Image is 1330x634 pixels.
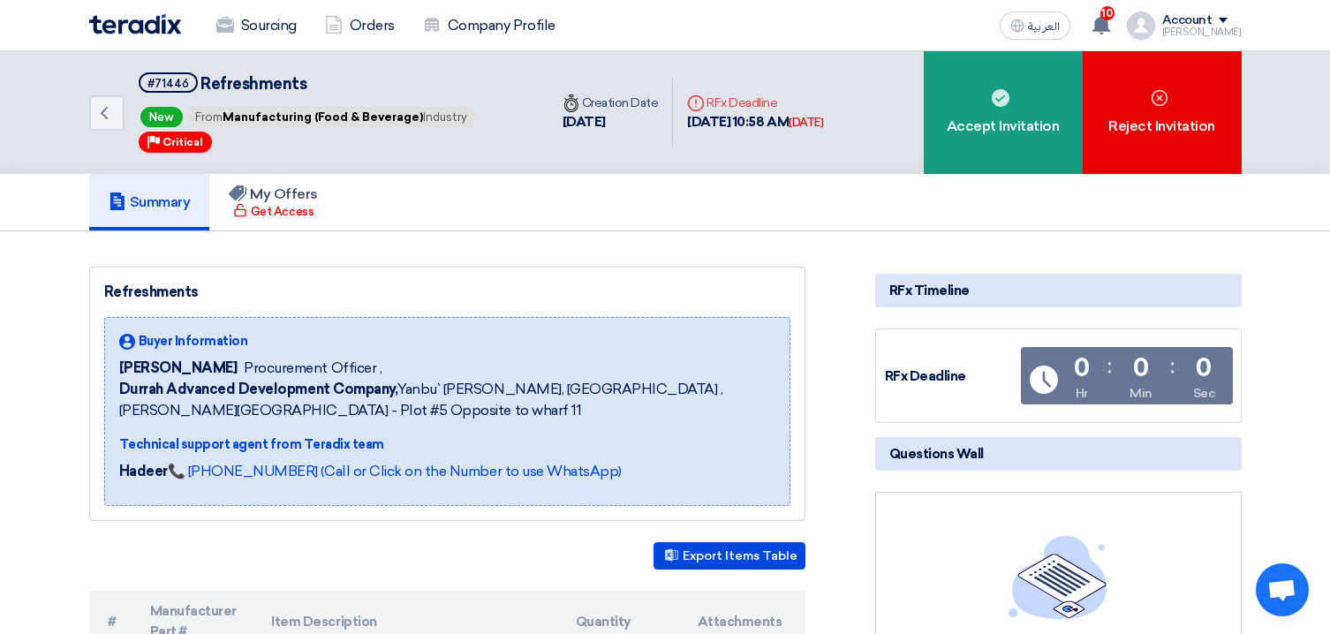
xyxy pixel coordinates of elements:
[244,358,382,379] span: Procurement Officer ,
[1127,11,1155,40] img: profile_test.png
[119,435,775,454] div: Technical support agent from Teradix team
[109,193,191,211] h5: Summary
[104,282,790,303] div: Refreshments
[1196,356,1212,381] div: 0
[1028,20,1060,33] span: العربية
[209,174,337,230] a: My Offers Get Access
[654,542,805,570] button: Export Items Table
[1256,563,1309,616] div: Open chat
[875,274,1242,307] div: RFx Timeline
[1100,6,1115,20] span: 10
[311,6,409,45] a: Orders
[789,114,823,132] div: [DATE]
[1162,27,1242,37] div: [PERSON_NAME]
[563,94,659,112] div: Creation Date
[202,6,311,45] a: Sourcing
[223,110,423,124] span: Manufacturing (Food & Beverage)
[924,51,1083,174] div: Accept Invitation
[889,444,984,464] span: Questions Wall
[119,381,398,397] b: Durrah Advanced Development Company,
[885,366,1017,387] div: RFx Deadline
[140,107,183,127] span: New
[1074,356,1090,381] div: 0
[89,14,181,34] img: Teradix logo
[1000,11,1070,40] button: العربية
[1130,384,1152,403] div: Min
[1083,51,1242,174] div: Reject Invitation
[687,94,823,112] div: RFx Deadline
[119,463,168,479] strong: Hadeer
[563,112,659,132] div: [DATE]
[233,203,314,221] div: Get Access
[1009,535,1107,618] img: empty_state_list.svg
[1170,351,1175,382] div: :
[1076,384,1088,403] div: Hr
[119,358,238,379] span: [PERSON_NAME]
[409,6,570,45] a: Company Profile
[1133,356,1149,381] div: 0
[687,112,823,132] div: [DATE] 10:58 AM
[1107,351,1112,382] div: :
[119,379,775,421] span: Yanbu` [PERSON_NAME], [GEOGRAPHIC_DATA] ,[PERSON_NAME][GEOGRAPHIC_DATA] - Plot #5 Opposite to wha...
[139,72,478,94] h5: Refreshments
[186,107,476,127] span: From Industry
[162,136,203,148] span: Critical
[1162,13,1213,28] div: Account
[89,174,210,230] a: Summary
[168,463,622,479] a: 📞 [PHONE_NUMBER] (Call or Click on the Number to use WhatsApp)
[200,74,306,94] span: Refreshments
[1193,384,1215,403] div: Sec
[229,185,318,203] h5: My Offers
[139,332,248,351] span: Buyer Information
[147,78,189,89] div: #71446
